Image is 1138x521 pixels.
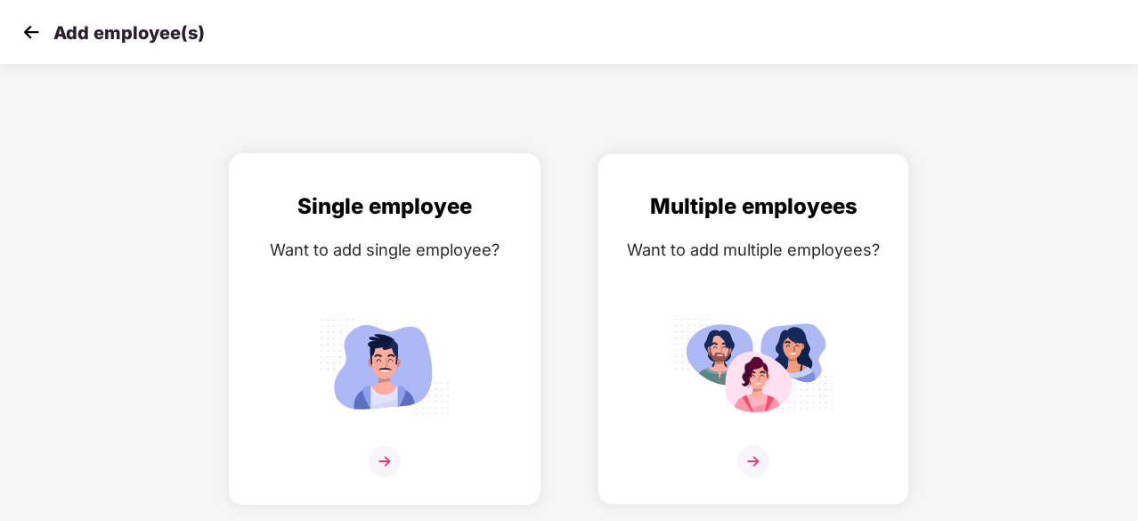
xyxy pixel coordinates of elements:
[369,445,401,477] img: svg+xml;base64,PHN2ZyB4bWxucz0iaHR0cDovL3d3dy53My5vcmcvMjAwMC9zdmciIHdpZHRoPSIzNiIgaGVpZ2h0PSIzNi...
[305,311,465,422] img: svg+xml;base64,PHN2ZyB4bWxucz0iaHR0cDovL3d3dy53My5vcmcvMjAwMC9zdmciIGlkPSJTaW5nbGVfZW1wbG95ZWUiIH...
[248,190,522,224] div: Single employee
[53,22,205,44] p: Add employee(s)
[248,237,522,263] div: Want to add single employee?
[673,311,833,422] img: svg+xml;base64,PHN2ZyB4bWxucz0iaHR0cDovL3d3dy53My5vcmcvMjAwMC9zdmciIGlkPSJNdWx0aXBsZV9lbXBsb3llZS...
[737,445,769,477] img: svg+xml;base64,PHN2ZyB4bWxucz0iaHR0cDovL3d3dy53My5vcmcvMjAwMC9zdmciIHdpZHRoPSIzNiIgaGVpZ2h0PSIzNi...
[616,190,890,224] div: Multiple employees
[616,237,890,263] div: Want to add multiple employees?
[18,19,45,45] img: svg+xml;base64,PHN2ZyB4bWxucz0iaHR0cDovL3d3dy53My5vcmcvMjAwMC9zdmciIHdpZHRoPSIzMCIgaGVpZ2h0PSIzMC...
